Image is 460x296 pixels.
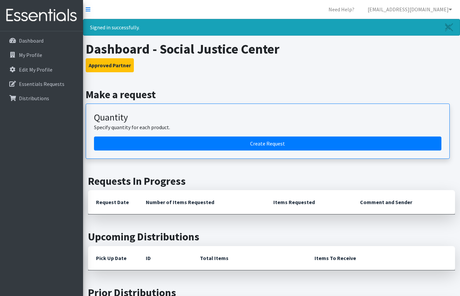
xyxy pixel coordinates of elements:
[88,175,455,187] h2: Requests In Progress
[3,77,80,91] a: Essentials Requests
[138,190,265,214] th: Number of Items Requested
[86,41,458,57] h1: Dashboard - Social Justice Center
[265,190,352,214] th: Items Requested
[138,246,192,270] th: ID
[192,246,307,270] th: Total Items
[19,66,52,73] p: Edit My Profile
[88,190,138,214] th: Request Date
[86,58,134,72] button: Approved Partner
[323,3,360,16] a: Need Help?
[94,112,441,123] h3: Quantity
[19,52,42,58] p: My Profile
[19,95,49,102] p: Distributions
[3,48,80,62] a: My Profile
[3,92,80,105] a: Distributions
[352,190,455,214] th: Comment and Sender
[3,63,80,76] a: Edit My Profile
[88,230,455,243] h2: Upcoming Distributions
[94,137,441,150] a: Create a request by quantity
[362,3,457,16] a: [EMAIL_ADDRESS][DOMAIN_NAME]
[94,123,441,131] p: Specify quantity for each product.
[88,246,138,270] th: Pick Up Date
[3,34,80,47] a: Dashboard
[86,88,458,101] h2: Make a request
[19,81,64,87] p: Essentials Requests
[307,246,455,270] th: Items To Receive
[19,37,44,44] p: Dashboard
[3,4,80,27] img: HumanEssentials
[83,19,460,36] div: Signed in successfully.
